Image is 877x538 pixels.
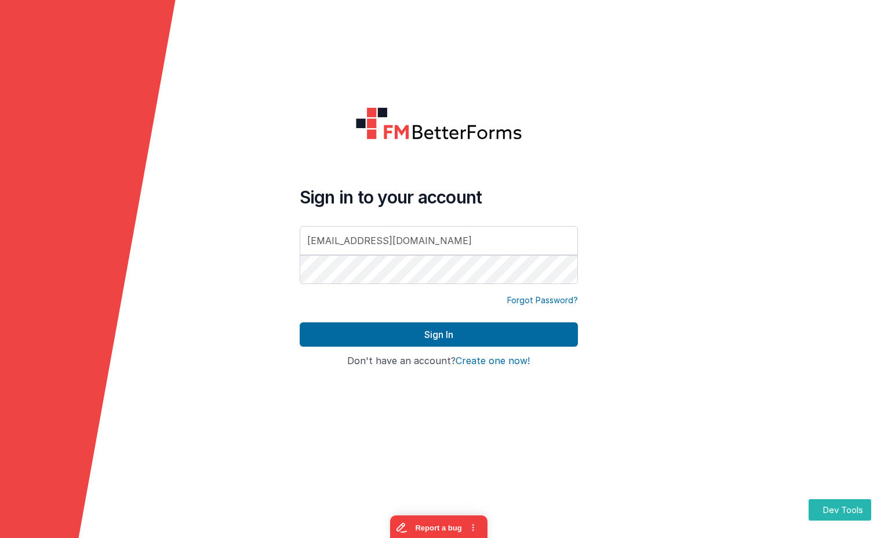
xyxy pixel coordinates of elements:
button: Dev Tools [809,499,871,521]
h4: Don't have an account? [300,356,578,366]
button: Sign In [300,322,578,347]
button: Create one now! [456,356,530,366]
input: Email Address [300,226,578,255]
h4: Sign in to your account [300,187,578,208]
a: Forgot Password? [507,295,578,306]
